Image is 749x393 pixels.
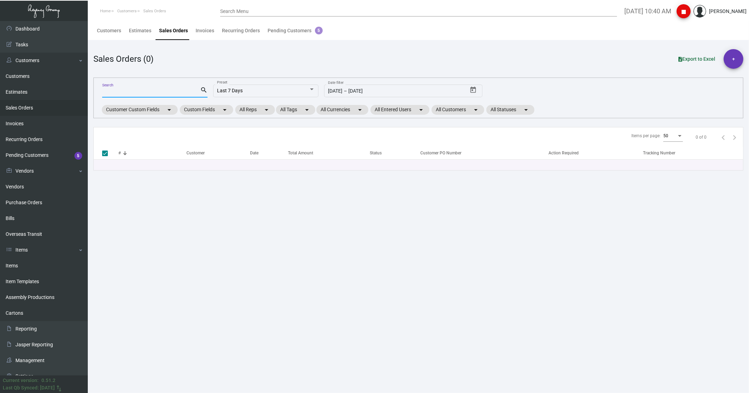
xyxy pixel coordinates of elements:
mat-icon: arrow_drop_down [262,106,271,114]
i: stop [679,8,688,16]
span: – [344,88,347,94]
div: Customer [186,150,205,156]
span: + [732,49,735,69]
div: Action Required [549,150,579,156]
mat-chip: All Reps [235,105,275,115]
div: Estimates [129,27,151,34]
div: Total Amount [288,150,370,156]
div: Date [250,150,258,156]
div: Last Qb Synced: [DATE] [3,384,55,392]
span: 50 [663,133,668,138]
mat-icon: search [200,86,208,94]
div: Tracking Number [643,150,743,156]
div: Pending Customers [268,27,323,34]
div: Customers [97,27,121,34]
span: Export to Excel [678,56,715,62]
mat-chip: All Entered Users [370,105,429,115]
button: Open calendar [467,85,479,96]
div: Sales Orders [159,27,188,34]
mat-chip: Custom Fields [180,105,233,115]
mat-chip: All Statuses [486,105,534,115]
div: Current version: [3,377,39,384]
img: admin@bootstrapmaster.com [694,5,706,18]
div: Status [370,150,417,156]
div: Status [370,150,382,156]
mat-select: Items per page: [663,134,683,139]
div: Recurring Orders [222,27,260,34]
span: Customers [117,9,137,13]
input: End date [348,88,417,94]
div: 0 of 0 [696,134,707,140]
mat-chip: All Tags [276,105,315,115]
div: Customer PO Number [421,150,549,156]
div: Action Required [549,150,643,156]
div: # [118,150,121,156]
label: [DATE] 10:40 AM [624,7,671,15]
div: Customer [186,150,250,156]
div: 0.51.2 [41,377,55,384]
input: Start date [328,88,342,94]
div: Customer PO Number [421,150,462,156]
mat-icon: arrow_drop_down [165,106,173,114]
div: Tracking Number [643,150,676,156]
mat-chip: All Currencies [316,105,368,115]
mat-icon: arrow_drop_down [472,106,480,114]
div: Items per page: [631,133,661,139]
div: [PERSON_NAME] [709,8,747,15]
div: Sales Orders (0) [93,53,153,65]
button: Previous page [718,132,729,143]
span: Home [100,9,111,13]
span: Last 7 Days [217,88,243,93]
div: Invoices [196,27,214,34]
mat-icon: arrow_drop_down [221,106,229,114]
mat-icon: arrow_drop_down [417,106,425,114]
button: Export to Excel [673,53,721,65]
span: Sales Orders [143,9,166,13]
mat-icon: arrow_drop_down [522,106,530,114]
mat-chip: All Customers [432,105,484,115]
div: Date [250,150,288,156]
div: # [118,150,186,156]
mat-icon: arrow_drop_down [356,106,364,114]
mat-chip: Customer Custom Fields [102,105,178,115]
mat-icon: arrow_drop_down [303,106,311,114]
div: Total Amount [288,150,314,156]
button: stop [677,4,691,18]
button: + [724,49,743,69]
button: Next page [729,132,740,143]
